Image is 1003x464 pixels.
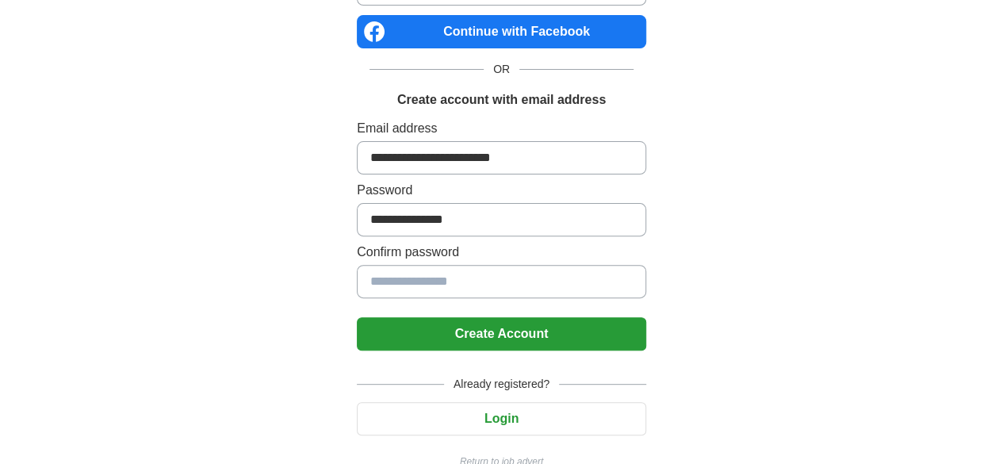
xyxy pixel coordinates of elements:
span: Already registered? [444,376,559,393]
label: Email address [357,119,646,138]
a: Continue with Facebook [357,15,646,48]
button: Login [357,402,646,435]
span: OR [484,61,519,78]
label: Password [357,181,646,200]
button: Create Account [357,317,646,351]
label: Confirm password [357,243,646,262]
h1: Create account with email address [397,90,606,109]
a: Login [357,412,646,425]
